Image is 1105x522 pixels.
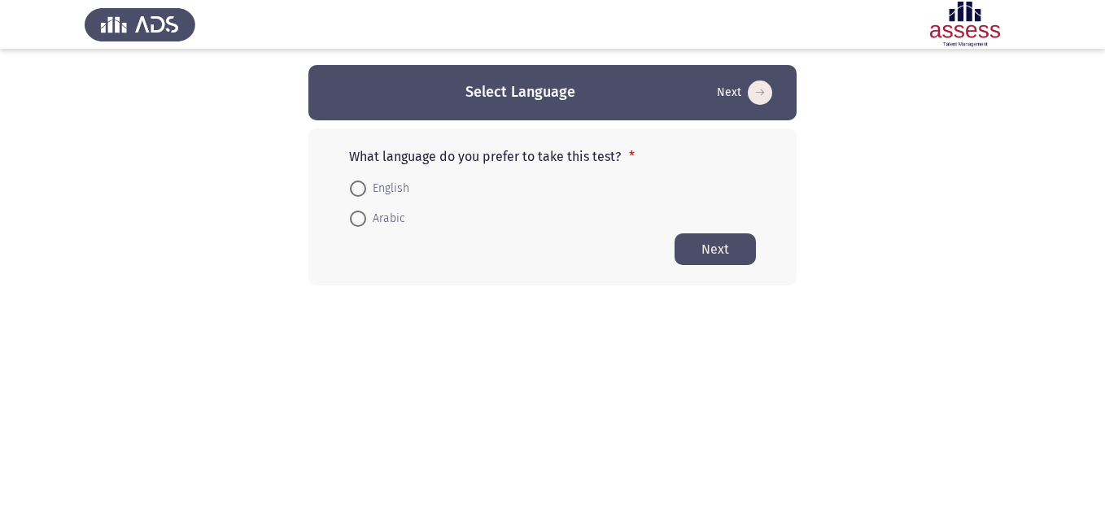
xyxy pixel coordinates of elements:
button: Start assessment [712,80,777,106]
p: What language do you prefer to take this test? [349,149,756,164]
img: Assessment logo of OCM R1 ASSESS [910,2,1020,47]
button: Start assessment [675,233,756,265]
span: Arabic [366,209,405,228]
span: English [366,179,409,198]
img: Assess Talent Management logo [85,2,195,47]
h3: Select Language [465,82,575,102]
